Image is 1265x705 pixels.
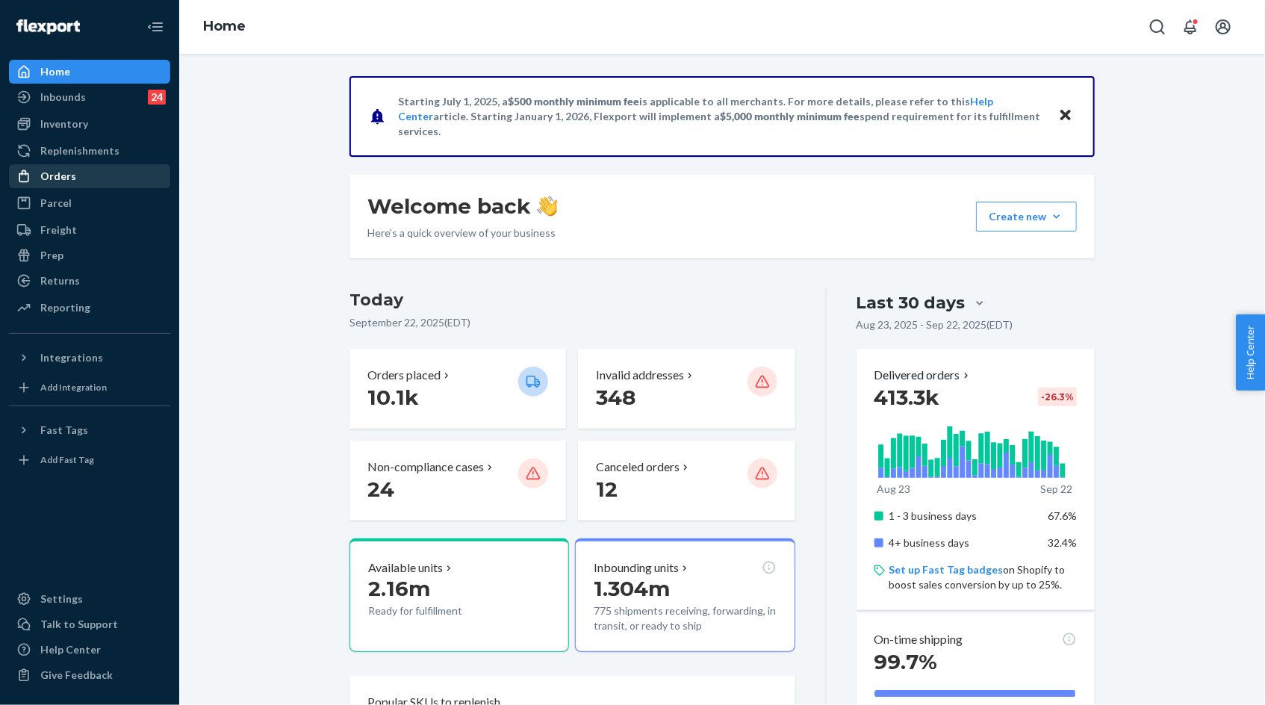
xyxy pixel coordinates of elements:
[877,482,911,497] p: Aug 23
[1048,509,1077,522] span: 67.6%
[349,349,566,429] button: Orders placed 10.1k
[40,381,107,394] div: Add Integration
[367,385,419,410] span: 10.1k
[596,459,680,476] p: Canceled orders
[40,117,88,131] div: Inventory
[349,288,795,312] h3: Today
[1143,12,1172,42] button: Open Search Box
[594,559,679,577] p: Inbounding units
[40,617,118,632] div: Talk to Support
[40,223,77,237] div: Freight
[40,591,83,606] div: Settings
[889,535,1036,550] p: 4+ business days
[9,139,170,163] a: Replenishments
[40,248,63,263] div: Prep
[874,385,940,410] span: 413.3k
[874,649,938,674] span: 99.7%
[9,663,170,687] button: Give Feedback
[40,169,76,184] div: Orders
[40,423,88,438] div: Fast Tags
[578,441,795,521] button: Canceled orders 12
[349,441,566,521] button: Non-compliance cases 24
[9,296,170,320] a: Reporting
[40,196,72,211] div: Parcel
[40,350,103,365] div: Integrations
[594,576,670,601] span: 1.304m
[1208,12,1238,42] button: Open account menu
[368,576,430,601] span: 2.16m
[1175,12,1205,42] button: Open notifications
[368,559,443,577] p: Available units
[1056,105,1075,127] button: Close
[889,509,1036,524] p: 1 - 3 business days
[575,538,795,652] button: Inbounding units1.304m775 shipments receiving, forwarding, in transit, or ready to ship
[191,5,258,49] ol: breadcrumbs
[857,291,966,314] div: Last 30 days
[976,202,1077,232] button: Create new
[508,95,639,108] span: $500 monthly minimum fee
[9,346,170,370] button: Integrations
[349,315,795,330] p: September 22, 2025 ( EDT )
[9,376,170,400] a: Add Integration
[874,367,972,384] button: Delivered orders
[874,631,963,648] p: On-time shipping
[367,367,441,384] p: Orders placed
[1038,388,1077,406] div: -26.3 %
[9,612,170,636] a: Talk to Support
[720,110,860,122] span: $5,000 monthly minimum fee
[9,587,170,611] a: Settings
[16,19,80,34] img: Flexport logo
[40,300,90,315] div: Reporting
[9,191,170,215] a: Parcel
[9,60,170,84] a: Home
[148,90,166,105] div: 24
[1041,482,1073,497] p: Sep 22
[140,12,170,42] button: Close Navigation
[9,218,170,242] a: Freight
[578,349,795,429] button: Invalid addresses 348
[9,638,170,662] a: Help Center
[9,269,170,293] a: Returns
[9,164,170,188] a: Orders
[9,85,170,109] a: Inbounds24
[9,448,170,472] a: Add Fast Tag
[367,193,558,220] h1: Welcome back
[40,64,70,79] div: Home
[40,642,101,657] div: Help Center
[594,603,776,633] p: 775 shipments receiving, forwarding, in transit, or ready to ship
[367,459,484,476] p: Non-compliance cases
[398,94,1044,139] p: Starting July 1, 2025, a is applicable to all merchants. For more details, please refer to this a...
[203,18,246,34] a: Home
[596,476,618,502] span: 12
[1048,536,1077,549] span: 32.4%
[9,112,170,136] a: Inventory
[1236,314,1265,391] button: Help Center
[537,196,558,217] img: hand-wave emoji
[9,418,170,442] button: Fast Tags
[596,367,684,384] p: Invalid addresses
[40,90,86,105] div: Inbounds
[349,538,569,652] button: Available units2.16mReady for fulfillment
[596,385,635,410] span: 348
[9,243,170,267] a: Prep
[40,453,94,466] div: Add Fast Tag
[889,563,1004,576] a: Set up Fast Tag badges
[367,476,394,502] span: 24
[857,317,1013,332] p: Aug 23, 2025 - Sep 22, 2025 ( EDT )
[40,143,119,158] div: Replenishments
[40,668,113,683] div: Give Feedback
[368,603,506,618] p: Ready for fulfillment
[40,273,80,288] div: Returns
[889,562,1077,592] p: on Shopify to boost sales conversion by up to 25%.
[367,226,558,240] p: Here’s a quick overview of your business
